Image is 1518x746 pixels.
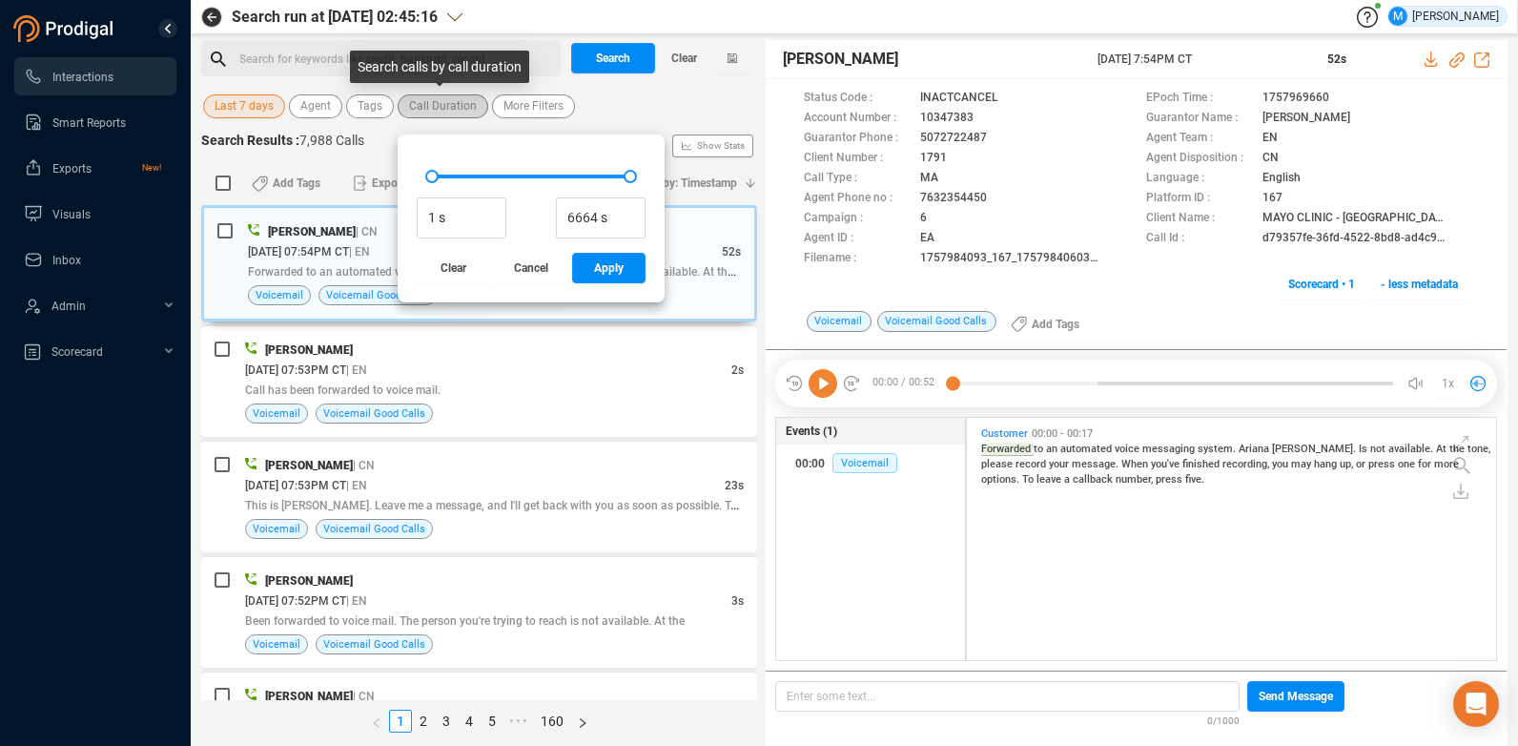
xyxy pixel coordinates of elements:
span: When [1121,458,1151,470]
span: Call Duration [409,94,477,118]
span: 00:00 - 00:17 [1028,427,1097,440]
li: Inbox [14,240,176,279]
a: 2 [413,711,434,732]
button: Apply [572,253,646,283]
span: right [577,717,588,729]
span: 0/1000 [1207,712,1240,728]
span: Export [372,168,405,198]
span: for [1418,458,1434,470]
a: Inbox [24,240,161,279]
li: Visuals [14,195,176,233]
span: Account Number : [804,109,911,129]
span: Agent Team : [1146,129,1253,149]
div: [PERSON_NAME] [1388,7,1499,26]
button: 00:00Voicemail [776,445,965,483]
span: 7,988 Calls [299,133,364,148]
button: right [570,710,595,733]
span: [PERSON_NAME] [265,690,353,703]
a: 3 [436,711,457,732]
li: Previous Page [364,710,389,733]
a: 5 [482,711,503,732]
button: Tags [346,94,394,118]
span: Inbox [52,254,81,267]
span: [PERSON_NAME] [783,48,898,71]
span: 23s [725,479,744,492]
span: record [1015,458,1049,470]
span: 1791 [920,149,947,169]
span: Ariana [1239,443,1272,455]
button: Search [571,43,655,73]
span: Tags [358,94,382,118]
span: hang [1314,458,1340,470]
span: left [371,717,382,729]
span: messaging [1142,443,1198,455]
span: 167 [1262,189,1282,209]
span: leave [1036,473,1064,486]
span: [PERSON_NAME] [1262,109,1350,129]
span: [PERSON_NAME] [265,459,353,472]
span: press [1368,458,1398,470]
span: Status Code : [804,89,911,109]
button: More Filters [492,94,575,118]
span: 6 [920,209,927,229]
span: Clear [441,253,466,283]
span: Agent ID : [804,229,911,249]
div: grid [976,423,1496,658]
span: Voicemail Good Calls [326,286,428,304]
div: Open Intercom Messenger [1453,681,1499,727]
span: Last 7 days [215,94,274,118]
span: Voicemail [807,311,872,332]
span: callback [1073,473,1116,486]
span: Voicemail Good Calls [323,635,425,653]
span: Voicemail [253,404,300,423]
span: Search run at [DATE] 02:45:16 [232,6,438,29]
span: Apply [594,253,624,283]
span: you've [1151,458,1182,470]
button: Last 7 days [203,94,285,118]
span: | CN [356,225,378,238]
span: 52s [1327,52,1346,66]
button: Add Tags [999,309,1091,340]
span: Show Stats [697,31,745,260]
li: 1 [389,710,412,733]
span: M [1393,7,1403,26]
span: Send Message [1259,681,1333,712]
span: Agent Phone no : [804,189,911,209]
span: 1757984093_167_1757984060300020010.1_5072461108_[PHONE_NUMBER]_RMPROD_call.wav [920,249,1103,269]
span: 1x [1442,368,1454,399]
span: At [1436,443,1449,455]
span: [PERSON_NAME] [265,574,353,588]
span: or [1356,458,1368,470]
a: Interactions [24,57,161,95]
span: Platform ID : [1146,189,1253,209]
span: Campaign : [804,209,911,229]
span: five. [1185,473,1204,486]
button: Sort by: Timestamp [627,168,757,198]
span: you [1272,458,1291,470]
button: Add Tags [240,168,332,198]
a: 1 [390,711,411,732]
div: [PERSON_NAME][DATE] 07:52PM CT| EN3sBeen forwarded to voice mail. The person you're trying to rea... [201,557,757,668]
img: prodigal-logo [13,15,118,42]
span: ••• [503,710,534,733]
button: - less metadata [1370,269,1468,300]
span: Search Results : [201,133,299,148]
div: [PERSON_NAME]| CN[DATE] 07:53PM CT| EN23sThis is [PERSON_NAME]. Leave me a message, and I'll get ... [201,442,757,552]
div: 00:00 [795,448,825,479]
span: Admin [51,300,86,313]
span: Is [1359,443,1370,455]
span: INACTCANCEL [920,89,998,109]
div: Search calls by call duration [350,51,529,83]
li: Next 5 Pages [503,710,534,733]
span: Add Tags [273,168,320,198]
span: EA [920,229,934,249]
span: Voicemail Good Calls [877,311,996,332]
span: Call has been forwarded to voice mail. [245,383,441,397]
li: Exports [14,149,176,187]
span: Call Id : [1146,229,1253,249]
span: Cancel [514,253,548,283]
span: d79357fe-36fd-4522-8bd8-ad4c91f833a2 [1262,229,1446,249]
span: Forwarded to an automated voice messaging system. [PERSON_NAME]. Is not available. At the tone, plea [248,263,787,279]
span: Agent [300,94,331,118]
span: EN [1262,129,1278,149]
